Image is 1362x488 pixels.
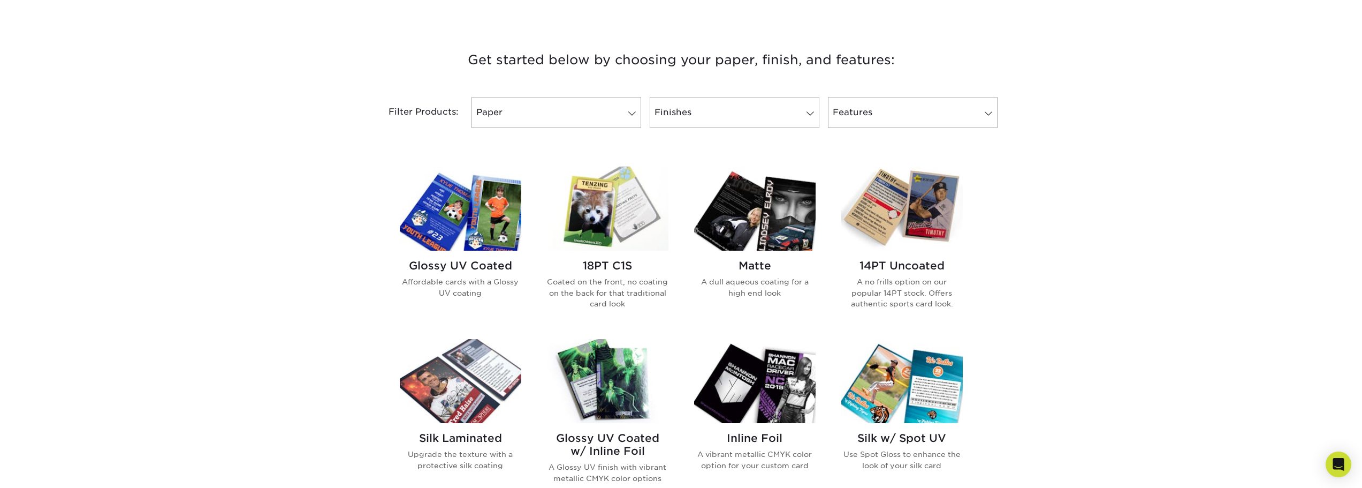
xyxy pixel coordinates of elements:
p: A no frills option on our popular 14PT stock. Offers authentic sports card look. [841,276,963,309]
h3: Get started below by choosing your paper, finish, and features: [368,36,994,84]
h2: Silk w/ Spot UV [841,432,963,445]
p: A dull aqueous coating for a high end look [694,276,816,298]
img: 14PT Uncoated Trading Cards [841,167,963,251]
img: Glossy UV Coated w/ Inline Foil Trading Cards [547,339,668,423]
a: Features [828,97,998,128]
div: Open Intercom Messenger [1326,452,1351,477]
h2: Glossy UV Coated [400,259,521,272]
p: Upgrade the texture with a protective silk coating [400,449,521,471]
p: A vibrant metallic CMYK color option for your custom card [694,449,816,471]
a: Matte Trading Cards Matte A dull aqueous coating for a high end look [694,167,816,326]
img: Matte Trading Cards [694,167,816,251]
h2: Silk Laminated [400,432,521,445]
img: Silk w/ Spot UV Trading Cards [841,339,963,423]
h2: 14PT Uncoated [841,259,963,272]
img: Inline Foil Trading Cards [694,339,816,423]
h2: 18PT C1S [547,259,668,272]
a: 14PT Uncoated Trading Cards 14PT Uncoated A no frills option on our popular 14PT stock. Offers au... [841,167,963,326]
p: Use Spot Gloss to enhance the look of your silk card [841,449,963,471]
p: Affordable cards with a Glossy UV coating [400,276,521,298]
h2: Glossy UV Coated w/ Inline Foil [547,432,668,457]
img: Silk Laminated Trading Cards [400,339,521,423]
div: Filter Products: [360,97,467,128]
h2: Inline Foil [694,432,816,445]
h2: Matte [694,259,816,272]
a: Finishes [650,97,819,128]
a: 18PT C1S Trading Cards 18PT C1S Coated on the front, no coating on the back for that traditional ... [547,167,668,326]
img: Glossy UV Coated Trading Cards [400,167,521,251]
img: 18PT C1S Trading Cards [547,167,668,251]
a: Paper [471,97,641,128]
p: A Glossy UV finish with vibrant metallic CMYK color options [547,462,668,484]
a: Glossy UV Coated Trading Cards Glossy UV Coated Affordable cards with a Glossy UV coating [400,167,521,326]
p: Coated on the front, no coating on the back for that traditional card look [547,276,668,309]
